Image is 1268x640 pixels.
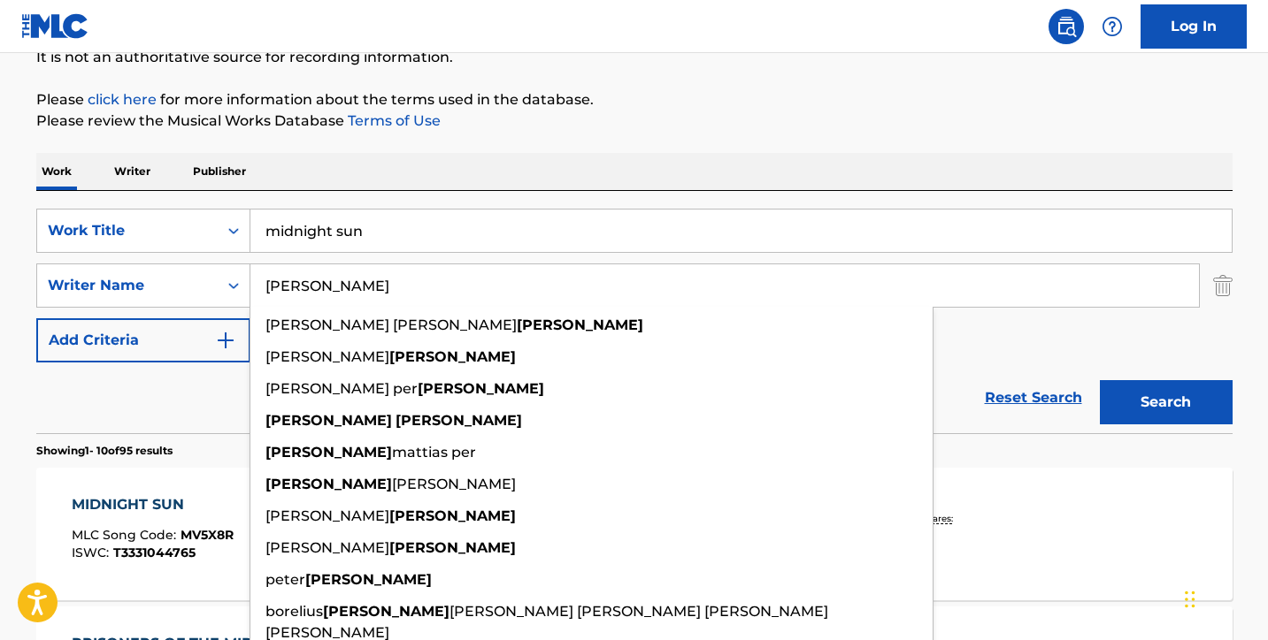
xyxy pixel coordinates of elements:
[1185,573,1195,626] div: Drag
[109,153,156,190] p: Writer
[265,348,389,365] span: [PERSON_NAME]
[323,603,450,620] strong: [PERSON_NAME]
[344,112,441,129] a: Terms of Use
[265,476,392,492] strong: [PERSON_NAME]
[36,443,173,459] p: Showing 1 - 10 of 95 results
[36,110,1233,132] p: Please review the Musical Works Database
[215,330,236,351] img: 9d2ae6d4665cec9f34b9.svg
[48,275,207,296] div: Writer Name
[389,539,516,556] strong: [PERSON_NAME]
[265,444,392,461] strong: [PERSON_NAME]
[418,380,544,397] strong: [PERSON_NAME]
[36,209,1233,433] form: Search Form
[265,571,305,588] span: peter
[1049,9,1084,44] a: Public Search
[265,603,323,620] span: borelius
[1056,16,1077,37] img: search
[48,220,207,241] div: Work Title
[36,47,1233,68] p: It is not an authoritative source for recording information.
[265,412,392,429] strong: [PERSON_NAME]
[392,476,516,492] span: [PERSON_NAME]
[265,507,389,524] span: [PERSON_NAME]
[72,545,113,560] span: ISWC :
[265,380,418,397] span: [PERSON_NAME] per
[1102,16,1123,37] img: help
[392,444,476,461] span: mattias per
[265,539,389,556] span: [PERSON_NAME]
[1141,4,1247,49] a: Log In
[396,412,522,429] strong: [PERSON_NAME]
[181,527,234,543] span: MV5X8R
[88,91,157,108] a: click here
[305,571,432,588] strong: [PERSON_NAME]
[72,527,181,543] span: MLC Song Code :
[36,468,1233,600] a: MIDNIGHT SUNMLC Song Code:MV5X8RISWC:T3331044765Writers (4)READE [PERSON_NAME], [PERSON_NAME], [P...
[517,316,643,333] strong: [PERSON_NAME]
[1213,263,1233,308] img: Delete Criterion
[1100,380,1233,424] button: Search
[976,378,1091,417] a: Reset Search
[265,316,517,333] span: [PERSON_NAME] [PERSON_NAME]
[1180,555,1268,640] iframe: Chat Widget
[72,494,234,515] div: MIDNIGHT SUN
[36,318,250,362] button: Add Criteria
[188,153,251,190] p: Publisher
[389,348,516,365] strong: [PERSON_NAME]
[21,13,89,39] img: MLC Logo
[113,545,196,560] span: T3331044765
[36,89,1233,110] p: Please for more information about the terms used in the database.
[1095,9,1130,44] div: Help
[389,507,516,524] strong: [PERSON_NAME]
[36,153,77,190] p: Work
